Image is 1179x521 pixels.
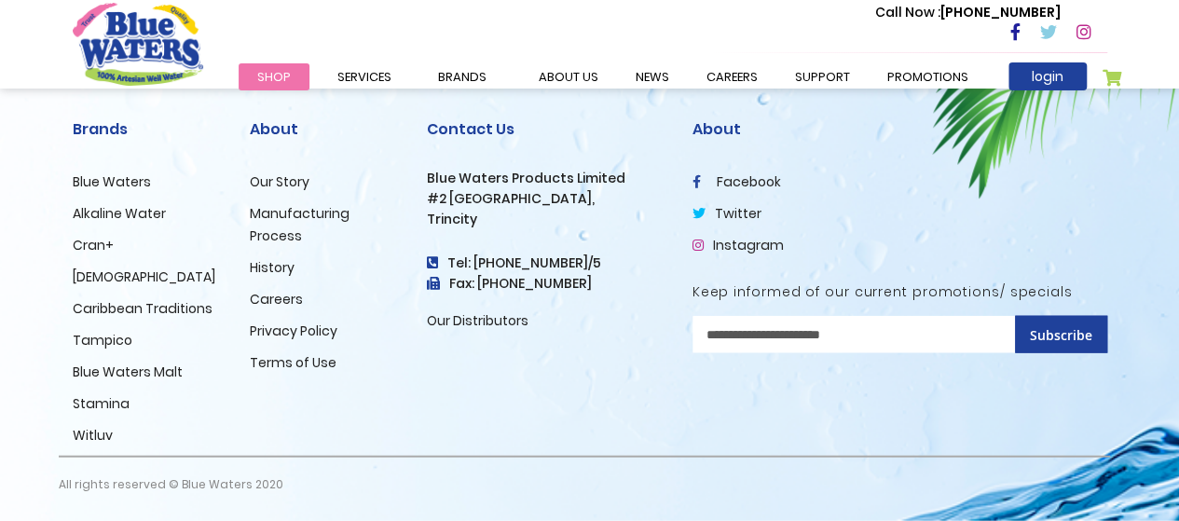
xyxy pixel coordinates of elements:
[692,204,761,223] a: twitter
[875,3,940,21] span: Call Now :
[257,68,291,86] span: Shop
[250,258,295,277] a: History
[869,63,987,90] a: Promotions
[73,236,114,254] a: Cran+
[875,3,1061,22] p: [PHONE_NUMBER]
[250,172,309,191] a: Our Story
[337,68,391,86] span: Services
[692,120,1107,138] h2: About
[73,394,130,413] a: Stamina
[73,3,203,85] a: store logo
[73,172,151,191] a: Blue Waters
[617,63,688,90] a: News
[692,284,1107,300] h5: Keep informed of our current promotions/ specials
[427,276,665,292] h3: Fax: [PHONE_NUMBER]
[250,120,399,138] h2: About
[438,68,487,86] span: Brands
[73,363,183,381] a: Blue Waters Malt
[1008,62,1087,90] a: login
[73,299,212,318] a: Caribbean Traditions
[73,331,132,350] a: Tampico
[73,204,166,223] a: Alkaline Water
[250,322,337,340] a: Privacy Policy
[688,63,776,90] a: careers
[427,311,528,330] a: Our Distributors
[250,353,336,372] a: Terms of Use
[73,120,222,138] h2: Brands
[427,120,665,138] h2: Contact Us
[427,191,665,207] h3: #2 [GEOGRAPHIC_DATA],
[427,212,665,227] h3: Trincity
[250,290,303,308] a: Careers
[1030,326,1092,344] span: Subscribe
[776,63,869,90] a: support
[250,204,350,245] a: Manufacturing Process
[520,63,617,90] a: about us
[427,171,665,186] h3: Blue Waters Products Limited
[692,236,784,254] a: Instagram
[59,458,283,512] p: All rights reserved © Blue Waters 2020
[73,267,215,286] a: [DEMOGRAPHIC_DATA]
[427,255,665,271] h4: Tel: [PHONE_NUMBER]/5
[1015,316,1107,353] button: Subscribe
[692,172,781,191] a: facebook
[73,426,113,445] a: Witluv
